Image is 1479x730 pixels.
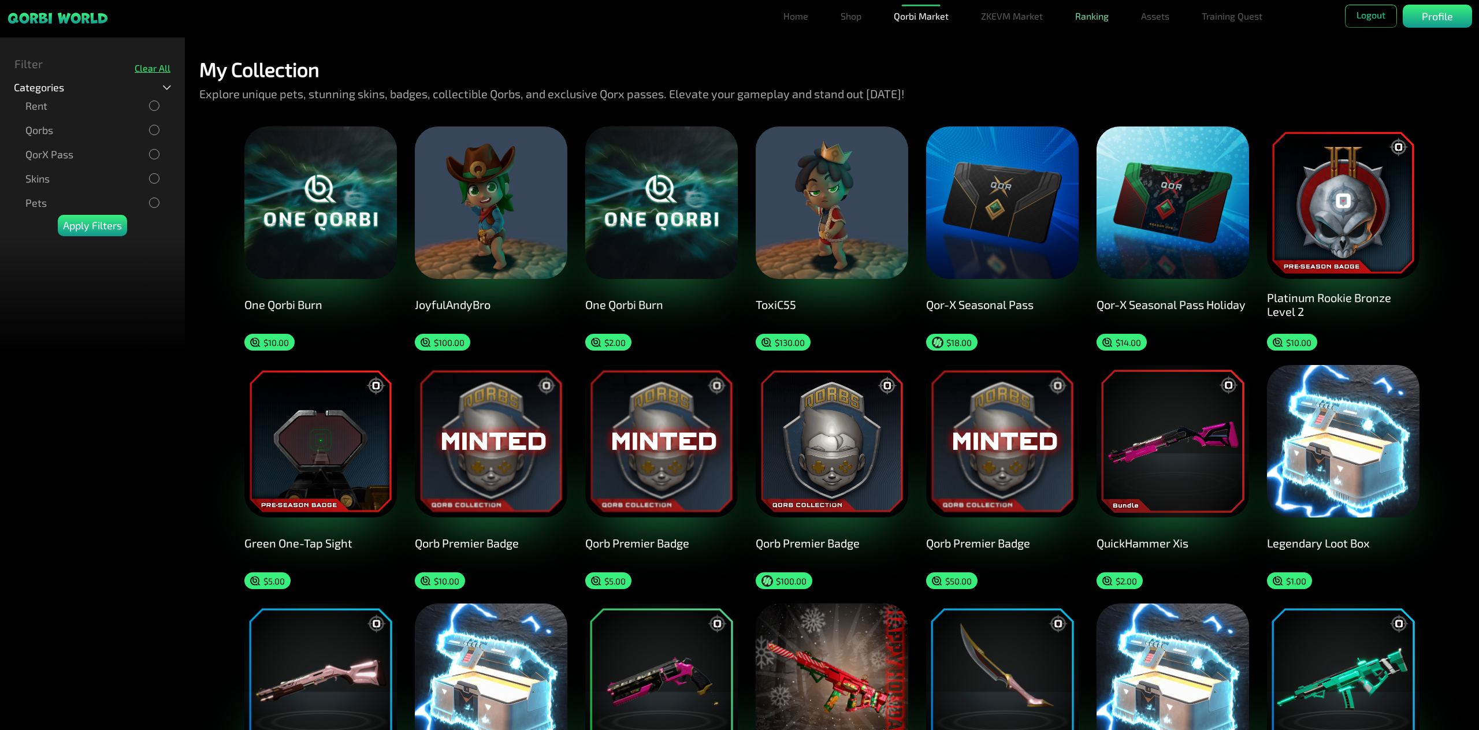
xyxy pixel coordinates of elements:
[775,337,805,348] p: $ 130.00
[415,126,567,279] img: JoyfulAndyBro
[585,297,738,311] div: One Qorbi Burn
[1116,576,1137,586] p: $ 2.00
[926,365,1079,517] img: Qorb Premier Badge
[604,337,626,348] p: $ 2.00
[585,536,738,550] div: Qorb Premier Badge
[945,576,972,586] p: $ 50.00
[756,365,908,517] img: Qorb Premier Badge
[263,337,289,348] p: $ 10.00
[199,58,319,81] p: My Collection
[14,55,43,72] p: Filter
[1267,536,1420,550] div: Legendary Loot Box
[63,218,122,233] p: Apply Filters
[415,365,567,517] img: Qorb Premier Badge
[1267,290,1420,318] div: Platinum Rookie Bronze Level 2
[25,124,53,136] p: Qorbs
[244,297,397,311] div: One Qorbi Burn
[756,297,909,311] div: ToxiC55
[585,126,738,279] img: One Qorbi Burn
[926,297,1079,311] div: Qor-X Seasonal Pass
[779,5,813,28] a: Home
[244,126,397,279] img: One Qorbi Burn
[1197,5,1267,28] a: Training Quest
[415,297,568,311] div: JoyfulAndyBro
[25,100,47,112] p: Rent
[1286,337,1311,348] p: $ 10.00
[1071,5,1113,28] a: Ranking
[1097,365,1249,517] img: QuickHammer Xis
[1345,5,1397,28] button: Logout
[263,576,285,586] p: $ 5.00
[244,365,397,517] img: Green One-Tap Sight
[604,576,626,586] p: $ 5.00
[1422,9,1453,24] p: Profile
[1136,5,1174,28] a: Assets
[756,536,909,550] div: Qorb Premier Badge
[1097,536,1250,550] div: QuickHammer Xis
[1097,126,1249,279] img: Qor-X Seasonal Pass Holiday
[926,126,1079,279] img: Qor-X Seasonal Pass
[926,536,1079,550] div: Qorb Premier Badge
[25,173,50,185] p: Skins
[756,126,908,279] img: ToxiC55
[585,365,738,517] img: Qorb Premier Badge
[244,536,397,550] div: Green One-Tap Sight
[434,576,459,586] p: $ 10.00
[7,12,109,25] img: sticky brand-logo
[434,337,464,348] p: $ 100.00
[135,62,170,73] div: Clear All
[14,81,64,94] p: Categories
[889,5,953,28] a: Qorbi Market
[1097,297,1250,311] div: Qor-X Seasonal Pass Holiday
[25,197,47,209] p: Pets
[199,81,904,106] p: Explore unique pets, stunning skins, badges, collectible Qorbs, and exclusive Qorx passes. Elevat...
[776,576,807,586] p: $ 100.00
[946,337,972,348] p: $ 18.00
[1286,576,1306,586] p: $ 1.00
[415,536,568,550] div: Qorb Premier Badge
[976,5,1047,28] a: ZKEVM Market
[1267,365,1419,517] img: Legendary Loot Box
[25,148,73,161] p: QorX Pass
[836,5,866,28] a: Shop
[1116,337,1141,348] p: $ 14.00
[1267,126,1419,279] img: Platinum Rookie Bronze Level 2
